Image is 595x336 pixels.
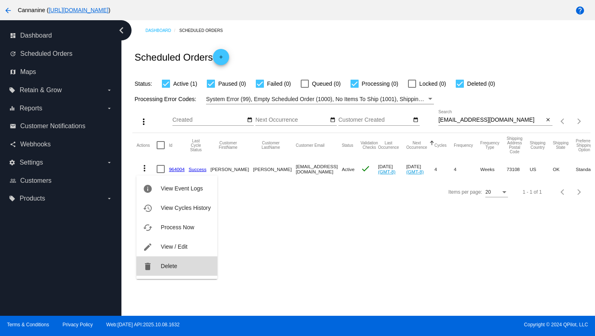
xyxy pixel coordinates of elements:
[161,205,210,211] span: View Cycles History
[143,262,153,271] mat-icon: delete
[161,263,177,269] span: Delete
[161,185,203,192] span: View Event Logs
[161,243,187,250] span: View / Edit
[143,242,153,252] mat-icon: edit
[143,184,153,194] mat-icon: info
[161,224,194,230] span: Process Now
[143,223,153,232] mat-icon: cached
[143,203,153,213] mat-icon: history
